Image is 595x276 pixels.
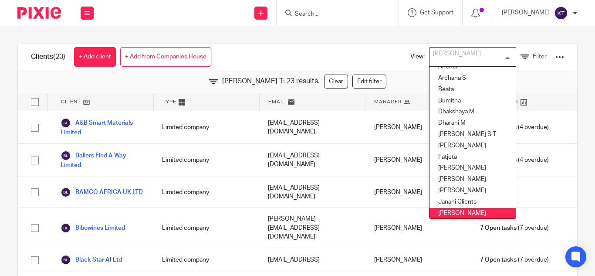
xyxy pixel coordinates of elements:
a: + Add from Companies House [120,47,211,67]
p: [PERSON_NAME] [502,8,550,17]
h1: Clients [31,52,65,61]
li: Beata [429,84,516,95]
a: Black Star AI Ltd [61,255,122,265]
li: [PERSON_NAME] [429,185,516,197]
li: Dharani M [429,118,516,129]
span: 7 Open tasks [480,256,517,264]
div: [PERSON_NAME] [365,177,471,208]
li: Janani Clients [429,197,516,208]
div: View: [397,44,564,70]
span: Email [268,98,286,106]
a: A&B Smart Materials Limited [61,118,145,137]
img: svg%3E [61,187,71,198]
li: Archana S [429,73,516,84]
span: Get Support [420,10,453,16]
li: Bumitha [429,95,516,107]
div: Limited company [153,208,259,248]
div: [EMAIL_ADDRESS][DOMAIN_NAME] [259,111,365,143]
input: Search for option [430,49,511,65]
li: Fatjeta [429,152,516,163]
input: Search [294,10,372,18]
img: Pixie [17,7,61,19]
div: Limited company [153,144,259,176]
div: Limited company [153,248,259,272]
div: [EMAIL_ADDRESS][DOMAIN_NAME] [259,144,365,176]
div: [PERSON_NAME][EMAIL_ADDRESS][DOMAIN_NAME] [259,208,365,248]
div: [PERSON_NAME] [365,248,471,272]
span: Client [61,98,81,106]
a: Edit filter [352,75,386,89]
div: Limited company [153,111,259,143]
div: [PERSON_NAME] [365,111,471,143]
a: BAMCO AFRICA UK LTD [61,187,143,198]
div: [PERSON_NAME] [365,144,471,176]
li: [PERSON_NAME] S T [429,129,516,140]
span: [PERSON_NAME] T: 23 results. [222,76,320,86]
img: svg%3E [61,150,71,161]
li: Anchel [429,61,516,73]
li: [PERSON_NAME] [429,163,516,174]
a: Clear [324,75,348,89]
a: Bibowines Limited [61,223,125,233]
span: Type [162,98,176,106]
a: + Add client [74,47,116,67]
li: [PERSON_NAME] [429,174,516,185]
div: [EMAIL_ADDRESS][DOMAIN_NAME] [259,177,365,208]
li: Dhakshaya M [429,106,516,118]
div: Search for option [429,47,516,67]
span: (7 overdue) [480,256,549,264]
div: [EMAIL_ADDRESS] [259,248,365,272]
input: Select all [27,94,43,110]
img: svg%3E [554,6,568,20]
span: 7 Open tasks [480,224,517,232]
span: (23) [53,53,65,60]
span: Manager [374,98,402,106]
img: svg%3E [61,255,71,265]
li: [PERSON_NAME] [429,140,516,152]
a: Ballers Find A Way Limited [61,150,145,170]
img: svg%3E [61,223,71,233]
li: [PERSON_NAME] [429,208,516,219]
span: Filter [533,54,547,60]
span: (7 overdue) [480,224,549,232]
div: Limited company [153,177,259,208]
div: [PERSON_NAME] [365,208,471,248]
img: svg%3E [61,118,71,128]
